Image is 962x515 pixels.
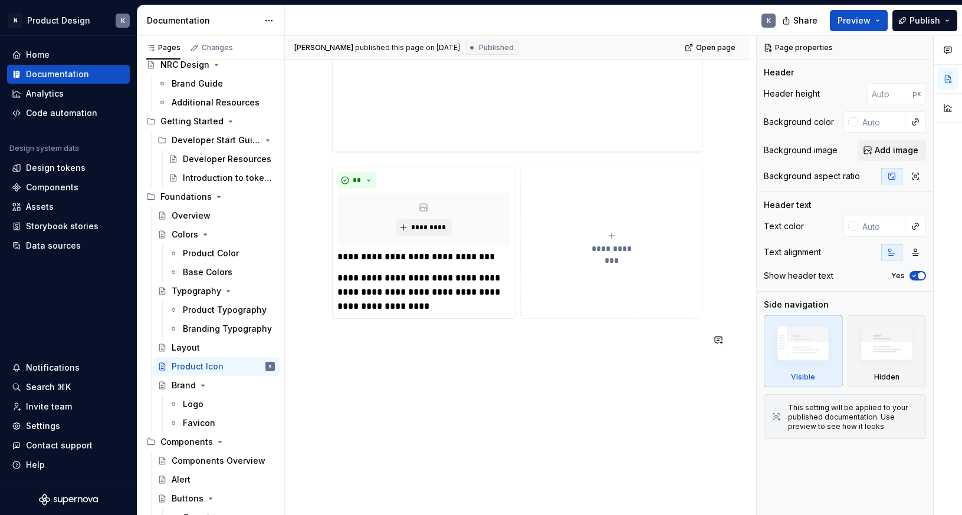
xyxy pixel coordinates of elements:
[7,236,130,255] a: Data sources
[7,358,130,377] button: Notifications
[858,111,905,133] input: Auto
[858,216,905,237] input: Auto
[172,361,224,372] div: Product Icon
[26,181,78,193] div: Components
[867,83,912,104] input: Auto
[9,144,79,153] div: Design system data
[7,417,130,435] a: Settings
[355,43,460,52] div: published this page on [DATE]
[27,15,90,27] div: Product Design
[153,451,280,470] a: Components Overview
[8,14,22,28] div: N
[153,225,280,244] a: Colors
[153,338,280,357] a: Layout
[164,244,280,263] a: Product Color
[160,115,224,127] div: Getting Started
[183,153,271,165] div: Developer Resources
[183,304,267,316] div: Product Typography
[172,285,221,297] div: Typography
[26,440,93,451] div: Contact support
[7,378,130,397] button: Search ⌘K
[172,229,198,240] div: Colors
[7,65,130,84] a: Documentation
[183,417,215,429] div: Favicon
[160,436,213,448] div: Components
[153,357,280,376] a: Product IconK
[164,263,280,282] a: Base Colors
[26,88,64,100] div: Analytics
[142,433,280,451] div: Components
[7,217,130,236] a: Storybook stories
[2,8,134,33] button: NProduct DesignK
[153,489,280,508] a: Buttons
[776,10,825,31] button: Share
[26,420,60,432] div: Settings
[764,88,820,100] div: Header height
[183,323,272,335] div: Branding Typography
[26,362,80,374] div: Notifications
[858,140,926,161] button: Add image
[7,455,130,474] button: Help
[153,131,280,150] div: Developer Start Guide
[147,15,258,27] div: Documentation
[202,43,233,52] div: Changes
[764,67,794,78] div: Header
[142,187,280,206] div: Foundations
[172,474,191,486] div: Alert
[26,381,71,393] div: Search ⌘K
[7,159,130,177] a: Design tokens
[172,97,260,108] div: Additional Resources
[7,84,130,103] a: Analytics
[183,247,239,259] div: Product Color
[146,43,180,52] div: Pages
[164,169,280,187] a: Introduction to tokens
[764,170,860,182] div: Background aspect ratio
[891,271,905,280] label: Yes
[172,455,265,467] div: Components Overview
[153,470,280,489] a: Alert
[153,376,280,395] a: Brand
[764,199,812,211] div: Header text
[26,162,86,174] div: Design tokens
[26,459,45,471] div: Help
[848,315,927,387] div: Hidden
[764,299,829,311] div: Side navigation
[793,15,817,27] span: Share
[172,342,200,354] div: Layout
[791,372,815,382] div: Visible
[164,414,280,433] a: Favicon
[764,116,834,128] div: Background color
[172,78,223,90] div: Brand Guide
[892,10,957,31] button: Publish
[7,178,130,197] a: Components
[172,134,261,146] div: Developer Start Guide
[681,39,741,56] a: Open page
[164,150,280,169] a: Developer Resources
[788,403,918,431] div: This setting will be applied to your published documentation. Use preview to see how it looks.
[39,494,98,506] svg: Supernova Logo
[142,112,280,131] div: Getting Started
[153,282,280,301] a: Typography
[479,43,514,52] span: Published
[160,59,209,71] div: NRC Design
[153,206,280,225] a: Overview
[172,379,196,391] div: Brand
[164,301,280,319] a: Product Typography
[7,397,130,416] a: Invite team
[767,16,771,25] div: K
[172,210,211,222] div: Overview
[153,93,280,112] a: Additional Resources
[764,315,843,387] div: Visible
[764,144,838,156] div: Background image
[164,319,280,338] a: Branding Typography
[26,201,54,213] div: Assets
[7,104,130,123] a: Code automation
[269,361,272,372] div: K
[7,45,130,64] a: Home
[160,191,212,203] div: Foundations
[26,220,99,232] div: Storybook stories
[912,89,921,98] p: px
[764,246,821,258] div: Text alignment
[7,197,130,216] a: Assets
